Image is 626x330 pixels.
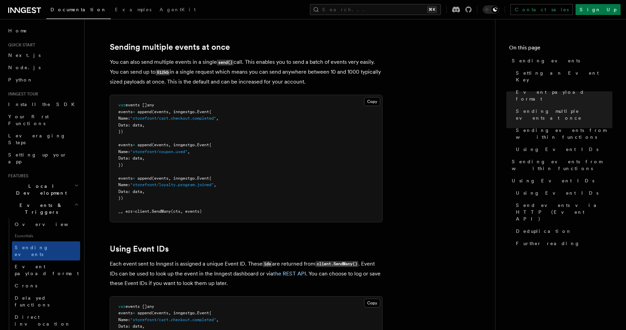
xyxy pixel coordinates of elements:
[110,57,383,87] p: You can also send multiple events in a single call. This enables you to send a batch of events ve...
[133,109,135,114] span: =
[516,108,612,121] span: Sending multiple events at once
[263,261,272,267] code: ids
[513,143,612,155] a: Using Event IDs
[8,102,79,107] span: Install the SDK
[310,4,441,15] button: Search...⌘K
[5,98,80,110] a: Install the SDK
[516,240,580,247] span: Further reading
[152,209,171,214] span: SendMany
[155,70,170,75] code: 512kb
[512,158,612,172] span: Sending events from within functions
[12,311,80,330] a: Direct invocation
[15,264,79,276] span: Event payload format
[364,97,380,106] button: Copy
[8,133,66,145] span: Leveraging Steps
[118,149,130,154] span: Name:
[160,7,196,12] span: AgentKit
[5,61,80,74] a: Node.js
[135,209,152,214] span: client.
[513,237,612,250] a: Further reading
[115,7,151,12] span: Examples
[5,199,80,218] button: Events & Triggers
[152,176,211,181] span: (events, inngestgo.Event{
[15,222,85,227] span: Overview
[509,155,612,175] a: Sending events from within functions
[509,44,612,55] h4: On this page
[12,218,80,230] a: Overview
[5,25,80,37] a: Home
[118,311,133,315] span: events
[513,86,612,105] a: Event payload format
[516,70,612,83] span: Setting an Event Key
[516,127,612,140] span: Sending events from within functions
[516,190,598,196] span: Using Event IDs
[8,114,49,126] span: Your first Functions
[111,2,155,18] a: Examples
[8,52,41,58] span: Next.js
[118,196,123,200] span: })
[125,304,154,309] span: events []any
[152,142,211,147] span: (events, inngestgo.Event{
[133,142,135,147] span: =
[130,116,216,121] span: "storefront/cart.checkout.completed"
[110,259,383,288] p: Each event sent to Inngest is assigned a unique Event ID. These are returned from . Event IDs can...
[216,116,219,121] span: ,
[5,202,74,215] span: Events & Triggers
[15,314,71,327] span: Direct invocation
[273,270,306,277] a: the REST API
[130,182,214,187] span: "storefront/loyalty.program.joined"
[118,123,145,127] span: Data: data,
[133,209,135,214] span: =
[12,230,80,241] span: Essentials
[15,245,49,257] span: Sending events
[5,91,38,97] span: Inngest tour
[137,142,152,147] span: append
[516,228,572,235] span: Deduplication
[513,199,612,225] a: Send events via HTTP (Event API)
[217,60,234,65] code: send()
[576,4,621,15] a: Sign Up
[152,311,211,315] span: (events, inngestgo.Event{
[12,260,80,280] a: Event payload format
[509,55,612,67] a: Sending events
[137,109,152,114] span: append
[118,209,133,214] span: _, err
[152,109,211,114] span: (events, inngestgo.Event{
[483,5,499,14] button: Toggle dark mode
[216,317,219,322] span: ,
[110,42,230,52] a: Sending multiple events at once
[118,304,125,309] span: var
[513,124,612,143] a: Sending events from within functions
[427,6,437,13] kbd: ⌘K
[130,317,216,322] span: "storefront/cart.checkout.completed"
[512,177,594,184] span: Using Event IDs
[5,180,80,199] button: Local Development
[315,261,358,267] code: client.SendMany()
[118,163,123,167] span: })
[118,176,133,181] span: events
[118,324,145,329] span: Data: data,
[513,105,612,124] a: Sending multiple events at once
[110,244,169,254] a: Using Event IDs
[12,292,80,311] a: Delayed functions
[8,65,41,70] span: Node.js
[5,173,28,179] span: Features
[512,57,580,64] span: Sending events
[155,2,200,18] a: AgentKit
[516,146,598,153] span: Using Event IDs
[513,67,612,86] a: Setting an Event Key
[125,103,154,107] span: events []any
[118,109,133,114] span: events
[5,130,80,149] a: Leveraging Steps
[214,182,216,187] span: ,
[133,311,135,315] span: =
[137,176,152,181] span: append
[8,77,33,82] span: Python
[12,241,80,260] a: Sending events
[5,149,80,168] a: Setting up your app
[5,110,80,130] a: Your first Functions
[118,103,125,107] span: var
[171,209,202,214] span: (ctx, events)
[46,2,111,19] a: Documentation
[513,225,612,237] a: Deduplication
